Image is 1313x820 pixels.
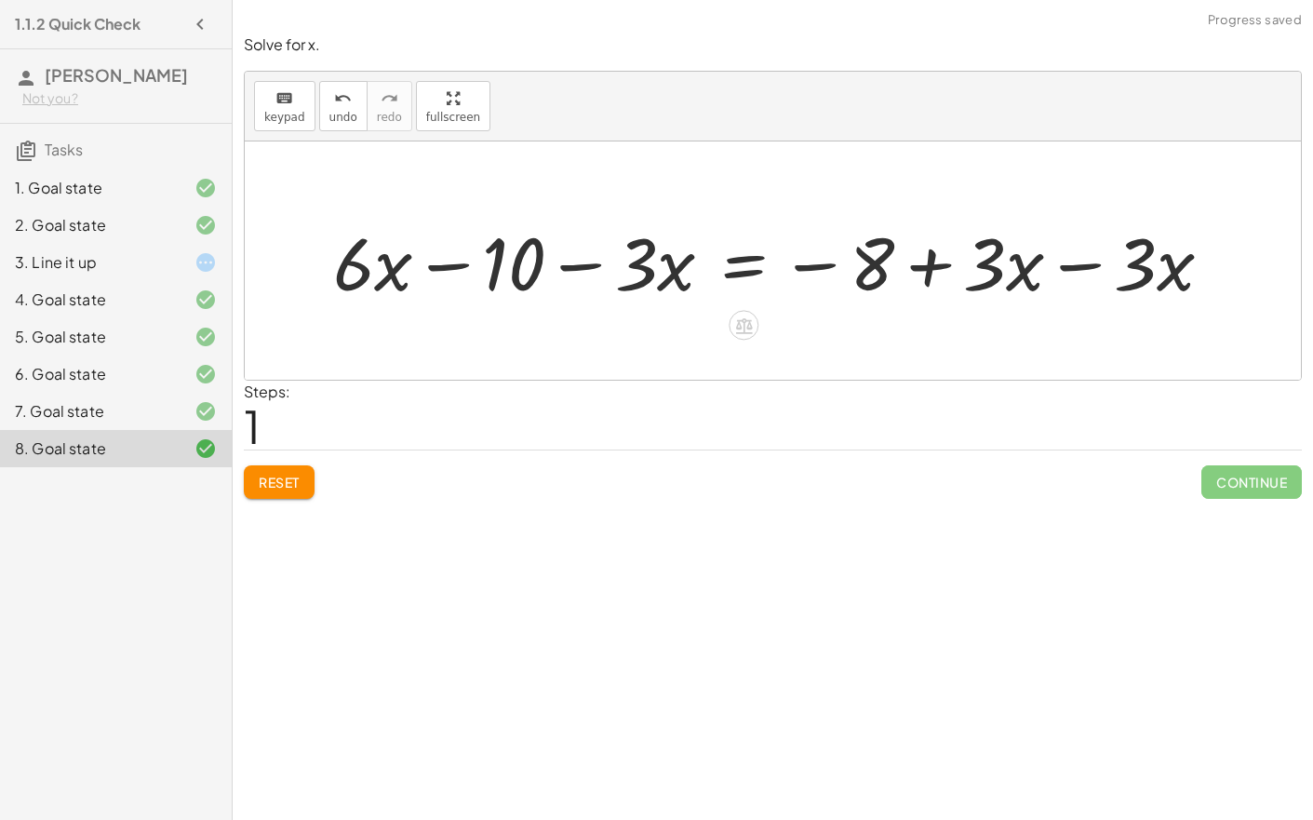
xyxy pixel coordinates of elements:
div: 8. Goal state [15,437,165,460]
i: undo [334,87,352,110]
div: Not you? [22,89,217,108]
div: 7. Goal state [15,400,165,423]
span: Reset [259,474,300,491]
i: Task finished and correct. [194,289,217,311]
i: redo [381,87,398,110]
div: 5. Goal state [15,326,165,348]
i: Task started. [194,251,217,274]
i: Task finished and correct. [194,400,217,423]
div: 6. Goal state [15,363,165,385]
div: 2. Goal state [15,214,165,236]
h4: 1.1.2 Quick Check [15,13,141,35]
label: Steps: [244,382,290,401]
i: Task finished and correct. [194,177,217,199]
i: keyboard [275,87,293,110]
span: [PERSON_NAME] [45,64,188,86]
button: Reset [244,465,315,499]
i: Task finished and correct. [194,326,217,348]
span: Tasks [45,140,83,159]
span: 1 [244,397,261,454]
span: fullscreen [426,111,480,124]
span: redo [377,111,402,124]
div: 3. Line it up [15,251,165,274]
span: keypad [264,111,305,124]
i: Task finished and correct. [194,437,217,460]
span: Progress saved [1208,11,1302,30]
i: Task finished and correct. [194,214,217,236]
p: Solve for x. [244,34,1302,56]
button: fullscreen [416,81,490,131]
button: redoredo [367,81,412,131]
div: 1. Goal state [15,177,165,199]
div: 4. Goal state [15,289,165,311]
i: Task finished and correct. [194,363,217,385]
button: undoundo [319,81,368,131]
div: Apply the same math to both sides of the equation [729,311,758,341]
button: keyboardkeypad [254,81,315,131]
span: undo [329,111,357,124]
